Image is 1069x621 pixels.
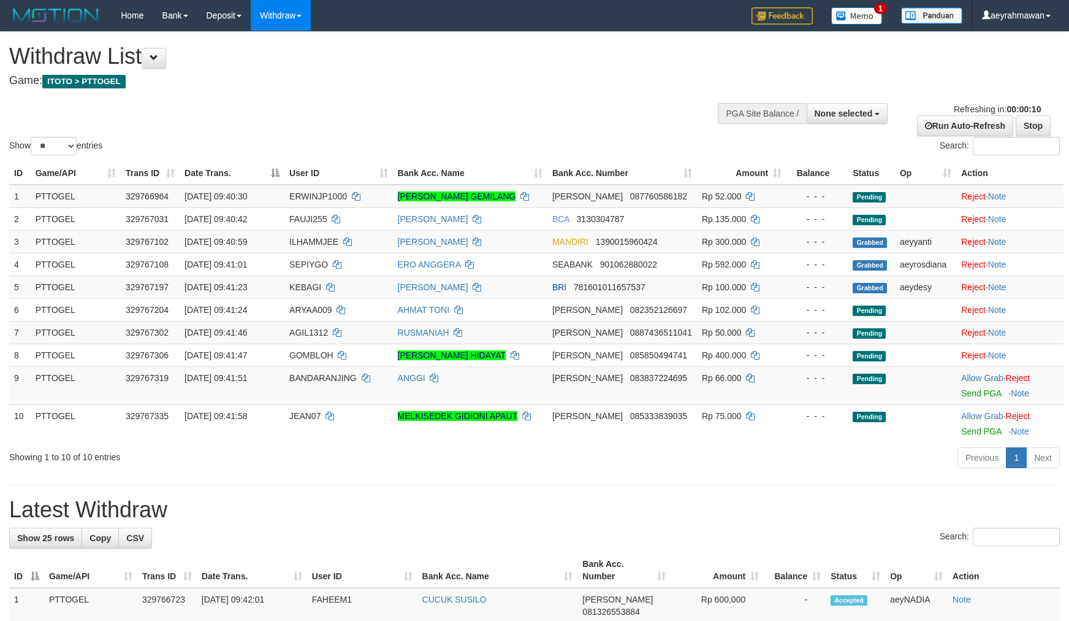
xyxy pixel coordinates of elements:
[9,321,31,344] td: 7
[9,207,31,230] td: 2
[988,328,1006,337] a: Note
[398,282,468,292] a: [PERSON_NAME]
[791,281,843,293] div: - - -
[31,253,121,276] td: PTTOGEL
[289,237,338,247] span: ILHAMMJEE
[398,260,461,269] a: ERO ANGGERA
[961,260,986,269] a: Reject
[874,3,887,14] span: 1
[126,373,169,383] span: 329767319
[398,411,518,421] a: MELKISEDEK GIDIONI APAUT
[954,104,1041,114] span: Refreshing in:
[577,214,625,224] span: Copy 3130304787 to clipboard
[702,191,742,201] span: Rp 52.000
[671,553,764,588] th: Amount: activate to sort column ascending
[961,373,1003,383] a: Allow Grab
[31,207,121,230] td: PTTOGEL
[961,388,1001,398] a: Send PGA
[600,260,657,269] span: Copy 901062880022 to clipboard
[826,553,885,588] th: Status: activate to sort column ascending
[552,237,588,247] span: MANDIRI
[31,298,121,321] td: PTTOGEL
[289,191,347,201] span: ERWINJP1000
[988,214,1006,224] a: Note
[185,191,247,201] span: [DATE] 09:40:30
[185,350,247,360] span: [DATE] 09:41:47
[126,214,169,224] span: 329767031
[31,137,77,155] select: Showentries
[988,305,1006,315] a: Note
[1006,411,1030,421] a: Reject
[973,137,1060,155] input: Search:
[289,260,328,269] span: SEPIYGO
[885,553,948,588] th: Op: activate to sort column ascending
[961,328,986,337] a: Reject
[988,237,1006,247] a: Note
[185,260,247,269] span: [DATE] 09:41:01
[289,282,321,292] span: KEBAGI
[1026,447,1060,468] a: Next
[582,595,653,604] span: [PERSON_NAME]
[630,191,687,201] span: Copy 087760586182 to clipboard
[31,185,121,208] td: PTTOGEL
[853,215,886,225] span: Pending
[961,305,986,315] a: Reject
[815,109,873,118] span: None selected
[9,44,701,69] h1: Withdraw List
[9,498,1060,522] h1: Latest Withdraw
[126,191,169,201] span: 329766964
[126,282,169,292] span: 329767197
[791,349,843,361] div: - - -
[961,426,1001,436] a: Send PGA
[126,237,169,247] span: 329767102
[702,411,742,421] span: Rp 75.000
[895,253,956,276] td: aeyrosdiana
[31,230,121,253] td: PTTOGEL
[577,553,671,588] th: Bank Acc. Number: activate to sort column ascending
[791,236,843,248] div: - - -
[853,283,887,293] span: Grabbed
[126,411,169,421] span: 329767335
[961,350,986,360] a: Reject
[31,162,121,185] th: Game/API: activate to sort column ascending
[137,553,197,588] th: Trans ID: activate to sort column ascending
[126,328,169,337] span: 329767302
[702,328,742,337] span: Rp 50.000
[702,237,746,247] span: Rp 300.000
[289,328,328,337] span: AGIL1312
[289,411,321,421] span: JEAN07
[596,237,658,247] span: Copy 1390015960424 to clipboard
[42,75,126,88] span: ITOTO > PTTOGEL
[185,373,247,383] span: [DATE] 09:41:51
[807,103,888,124] button: None selected
[126,533,144,543] span: CSV
[853,260,887,271] span: Grabbed
[284,162,392,185] th: User ID: activate to sort column ascending
[574,282,645,292] span: Copy 781601011657537 to clipboard
[956,298,1063,321] td: ·
[552,411,623,421] span: [PERSON_NAME]
[988,191,1006,201] a: Note
[956,207,1063,230] td: ·
[630,350,687,360] span: Copy 085850494741 to clipboard
[961,373,1005,383] span: ·
[552,214,569,224] span: BCA
[948,553,1060,588] th: Action
[118,528,152,549] a: CSV
[185,237,247,247] span: [DATE] 09:40:59
[702,350,746,360] span: Rp 400.000
[398,350,506,360] a: [PERSON_NAME] HIDAYAT
[398,373,425,383] a: ANGGI
[289,305,332,315] span: ARYAA009
[630,305,687,315] span: Copy 082352126697 to clipboard
[940,528,1060,546] label: Search:
[547,162,697,185] th: Bank Acc. Number: activate to sort column ascending
[289,214,327,224] span: FAUJI255
[895,162,956,185] th: Op: activate to sort column ascending
[31,321,121,344] td: PTTOGEL
[988,282,1006,292] a: Note
[940,137,1060,155] label: Search:
[853,412,886,422] span: Pending
[848,162,895,185] th: Status
[9,162,31,185] th: ID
